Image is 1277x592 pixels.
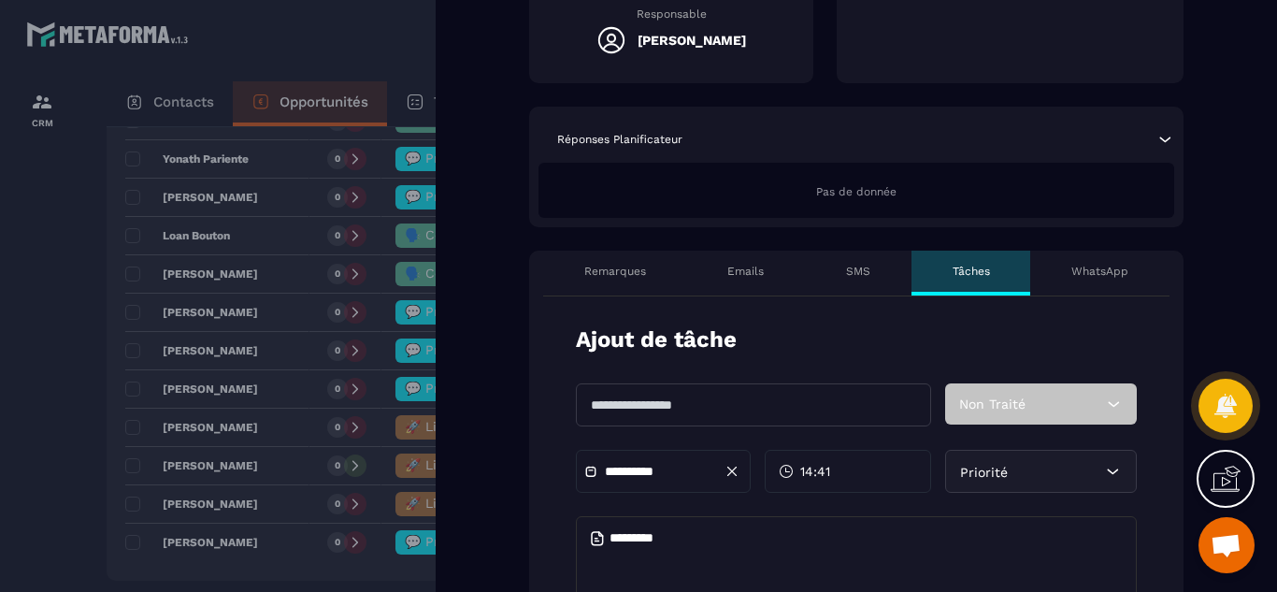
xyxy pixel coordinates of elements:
span: Priorité [960,465,1008,480]
h5: [PERSON_NAME] [638,33,746,48]
p: Ajout de tâche [576,325,737,355]
p: WhatsApp [1071,264,1128,279]
p: SMS [846,264,870,279]
p: Réponses Planificateur [557,132,682,147]
span: Pas de donnée [816,185,897,198]
span: 14:41 [800,462,830,481]
p: Remarques [584,264,646,279]
p: Responsable [557,7,785,21]
p: Emails [727,264,764,279]
div: Ouvrir le chat [1198,517,1255,573]
p: Tâches [953,264,990,279]
span: Non Traité [959,397,1026,412]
